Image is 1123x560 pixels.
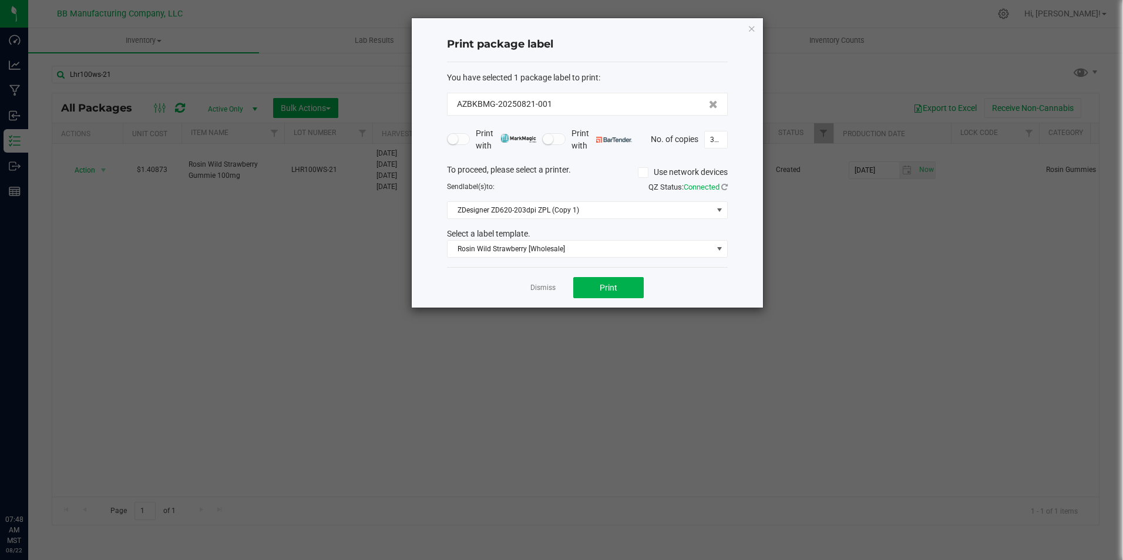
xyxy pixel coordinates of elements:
span: ZDesigner ZD620-203dpi ZPL (Copy 1) [448,202,712,218]
span: label(s) [463,183,486,191]
button: Print [573,277,644,298]
div: To proceed, please select a printer. [438,164,737,181]
img: bartender.png [596,137,632,143]
span: No. of copies [651,134,698,143]
div: Select a label template. [438,228,737,240]
span: Send to: [447,183,495,191]
span: Connected [684,183,719,191]
h4: Print package label [447,37,728,52]
span: AZBKBMG-20250821-001 [457,98,552,110]
span: Rosin Wild Strawberry [Wholesale] [448,241,712,257]
a: Dismiss [530,283,556,293]
label: Use network devices [638,166,728,178]
span: QZ Status: [648,183,728,191]
span: Print with [476,127,536,152]
span: Print with [571,127,632,152]
iframe: Resource center [12,466,47,501]
span: Print [600,283,617,292]
div: : [447,72,728,84]
img: mark_magic_cybra.png [500,134,536,143]
span: You have selected 1 package label to print [447,73,599,82]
